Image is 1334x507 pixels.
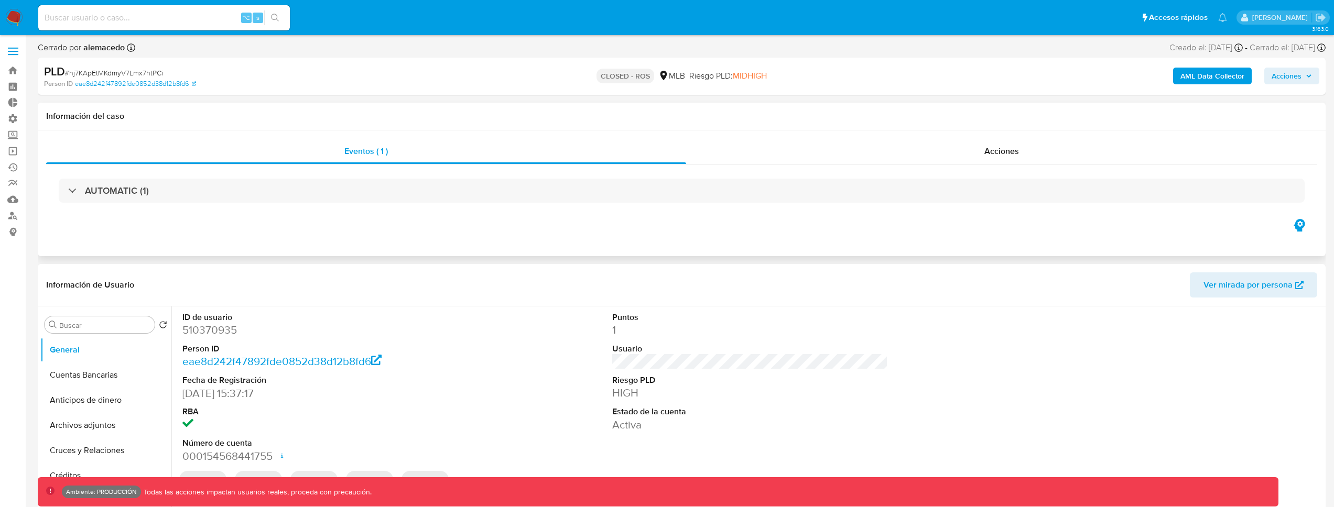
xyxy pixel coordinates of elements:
button: Buscar [49,321,57,329]
button: search-icon [264,10,286,25]
span: ‌ [179,471,226,488]
div: MLB [658,70,685,82]
input: Buscar usuario o caso... [38,11,290,25]
button: Acciones [1264,68,1319,84]
dd: 000154568441755 [182,449,459,464]
div: Cerrado el: [DATE] [1250,42,1326,53]
span: Accesos rápidos [1149,12,1208,23]
span: Acciones [984,145,1019,157]
dt: RBA [182,406,459,417]
input: Buscar [59,321,150,330]
button: AML Data Collector [1173,68,1252,84]
span: # hj7KApEtMKdmyV7Lmx7htPCi [65,68,163,78]
button: Cuentas Bancarias [40,362,171,388]
span: MIDHIGH [733,70,767,82]
div: Creado el: [DATE] [1169,42,1243,53]
h1: Información de Usuario [46,280,134,290]
dt: Riesgo PLD [612,374,888,386]
span: ‌ [402,471,449,488]
dd: HIGH [612,385,888,400]
button: Cruces y Relaciones [40,438,171,463]
a: eae8d242f47892fde0852d38d12b8fd6 [182,354,382,369]
dd: 1 [612,323,888,337]
span: - [1245,42,1248,53]
h3: AUTOMATIC (1) [85,185,149,196]
span: ⌥ [242,13,250,23]
dt: ID de usuario [182,312,459,323]
button: Anticipos de dinero [40,388,171,413]
span: Cerrado por [38,42,125,53]
dt: Usuario [612,343,888,355]
dt: Fecha de Registración [182,374,459,386]
div: AUTOMATIC (1) [59,179,1305,203]
a: eae8d242f47892fde0852d38d12b8fd6 [75,79,196,89]
a: Salir [1315,12,1326,23]
b: PLD [44,63,65,80]
dt: Person ID [182,343,459,355]
dd: 510370935 [182,323,459,337]
span: Acciones [1272,68,1302,84]
span: Ver mirada por persona [1203,272,1293,297]
b: alemacedo [81,41,125,53]
dd: [DATE] 15:37:17 [182,386,459,401]
b: Person ID [44,79,73,89]
span: s [256,13,259,23]
dd: Activa [612,417,888,432]
button: Volver al orden por defecto [159,321,167,332]
button: Archivos adjuntos [40,413,171,438]
span: ‌ [235,471,282,488]
span: Riesgo PLD: [689,70,767,82]
button: Ver mirada por persona [1190,272,1317,297]
p: Ambiente: PRODUCCIÓN [66,490,137,494]
dt: Estado de la cuenta [612,406,888,417]
p: Todas las acciones impactan usuarios reales, proceda con precaución. [141,487,372,497]
p: CLOSED - ROS [596,69,654,83]
button: Créditos [40,463,171,488]
dt: Puntos [612,312,888,323]
span: ‌ [290,471,338,488]
b: AML Data Collector [1180,68,1244,84]
h1: Información del caso [46,111,1317,122]
button: General [40,337,171,362]
p: kevin.palacios@mercadolibre.com [1252,13,1311,23]
span: Eventos ( 1 ) [344,145,388,157]
span: ‌ [346,471,393,488]
a: Notificaciones [1218,13,1227,22]
dt: Número de cuenta [182,437,459,449]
